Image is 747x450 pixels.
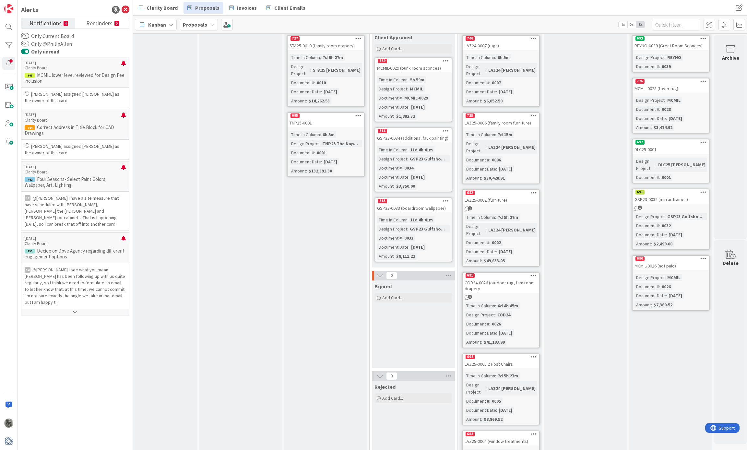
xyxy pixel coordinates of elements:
div: [DATE] [667,115,684,122]
span: : [306,97,307,104]
div: Design Project [377,155,407,162]
div: 0033 [403,234,415,242]
div: 0034 [403,164,415,172]
div: MCMIL [408,85,425,92]
p: Clarity Board [25,117,121,123]
span: Kanban [148,21,166,29]
span: 1x [619,21,627,28]
div: Document # [290,149,314,156]
span: : [659,106,660,113]
div: $14,262.53 [307,97,331,104]
div: COD24-0026 (outdoor rug, fam room drapery [463,278,539,293]
a: Clarity Board [135,2,182,14]
div: 442 [25,177,35,182]
div: DLC25 [PERSON_NAME] [657,161,707,168]
div: [DATE] [497,165,514,172]
span: Expired [374,283,392,290]
div: MCMIL [666,274,682,281]
div: STA25-0010 (family room drapery) [288,41,364,50]
div: $3,474.92 [652,124,674,131]
div: Amount [634,124,651,131]
div: Document Date [465,88,496,95]
a: Proposals [184,2,223,14]
div: Document # [634,174,659,181]
span: : [407,155,408,162]
span: : [320,131,321,138]
span: : [486,144,487,151]
span: : [495,311,496,318]
div: 695TNP25-0001 [288,113,364,127]
div: MCMIL-0029 (bunk room sconces) [375,64,452,72]
div: Document # [290,79,314,86]
b: Proposals [183,21,207,28]
div: Design Project [290,140,320,147]
small: 5 [114,21,119,26]
span: : [665,97,666,104]
div: Document Date [634,231,666,238]
div: LAZ25-0002 (furniture) [463,196,539,204]
span: 1 [468,206,472,210]
span: : [495,302,496,309]
p: @[PERSON_NAME]﻿ I have a site measure that I have scheduled with [PERSON_NAME], [PERSON_NAME] the... [25,195,126,227]
span: : [495,131,496,138]
span: : [481,174,482,182]
a: [DATE]Clarity Board764Correct Address in Title Block for CAD Drawings[PERSON_NAME] assigned [PERS... [21,109,129,159]
span: : [651,124,652,131]
span: : [402,234,403,242]
div: GSP23 Gulfsho... [666,213,704,220]
div: 6h 5m [496,54,511,61]
span: : [666,292,667,299]
div: MCMIL-0028 (foyer rug) [633,84,709,93]
span: : [407,85,408,92]
span: : [394,253,395,260]
div: 11d 4h 41m [409,146,434,153]
div: 6d 4h 45m [496,302,520,309]
div: Document # [465,239,489,246]
div: GSP23 Gulfsho... [408,225,446,232]
div: 0010 [315,79,327,86]
div: 0039 [660,63,672,70]
div: Design Project [465,223,486,237]
div: 839MCMIL-0029 (bunk room sconces) [375,58,452,72]
div: Document Date [465,165,496,172]
div: 764 [25,125,35,130]
div: [DATE] [667,231,684,238]
button: Only @PhilipAllen [21,41,29,47]
div: Amount [634,301,651,308]
div: Document # [377,234,402,242]
span: : [666,115,667,122]
span: : [320,54,321,61]
div: [DATE] [409,243,426,251]
div: Document Date [290,88,321,95]
span: : [659,283,660,290]
div: TNP25-0001 [288,119,364,127]
img: Visit kanbanzone.com [4,4,13,13]
div: 5h 59m [409,76,426,83]
div: 0001 [315,149,327,156]
span: 2x [627,21,636,28]
div: [DATE] [322,88,339,95]
div: Document Date [377,103,409,111]
div: Design Project [377,85,407,92]
div: MCMIL [666,97,682,104]
div: 726MCMIL-0028 (foyer rug) [633,78,709,93]
div: 684 [463,431,539,437]
span: : [394,183,395,190]
p: [PERSON_NAME] assigned [PERSON_NAME] as the owner of this card [25,91,126,104]
span: : [407,225,408,232]
div: 695 [290,113,300,118]
div: DLC25-0001 [633,145,709,154]
div: 7d 5h 27m [496,214,520,221]
div: 746 [463,36,539,41]
span: 0 [386,272,397,279]
span: : [402,164,403,172]
div: 0028 [660,106,672,113]
div: 691 [635,190,645,195]
div: STA25 [PERSON_NAME] [311,66,362,74]
div: 685 [378,199,387,203]
span: : [481,97,482,104]
span: Add Card... [382,46,403,52]
div: 11d 4h 41m [409,216,434,223]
